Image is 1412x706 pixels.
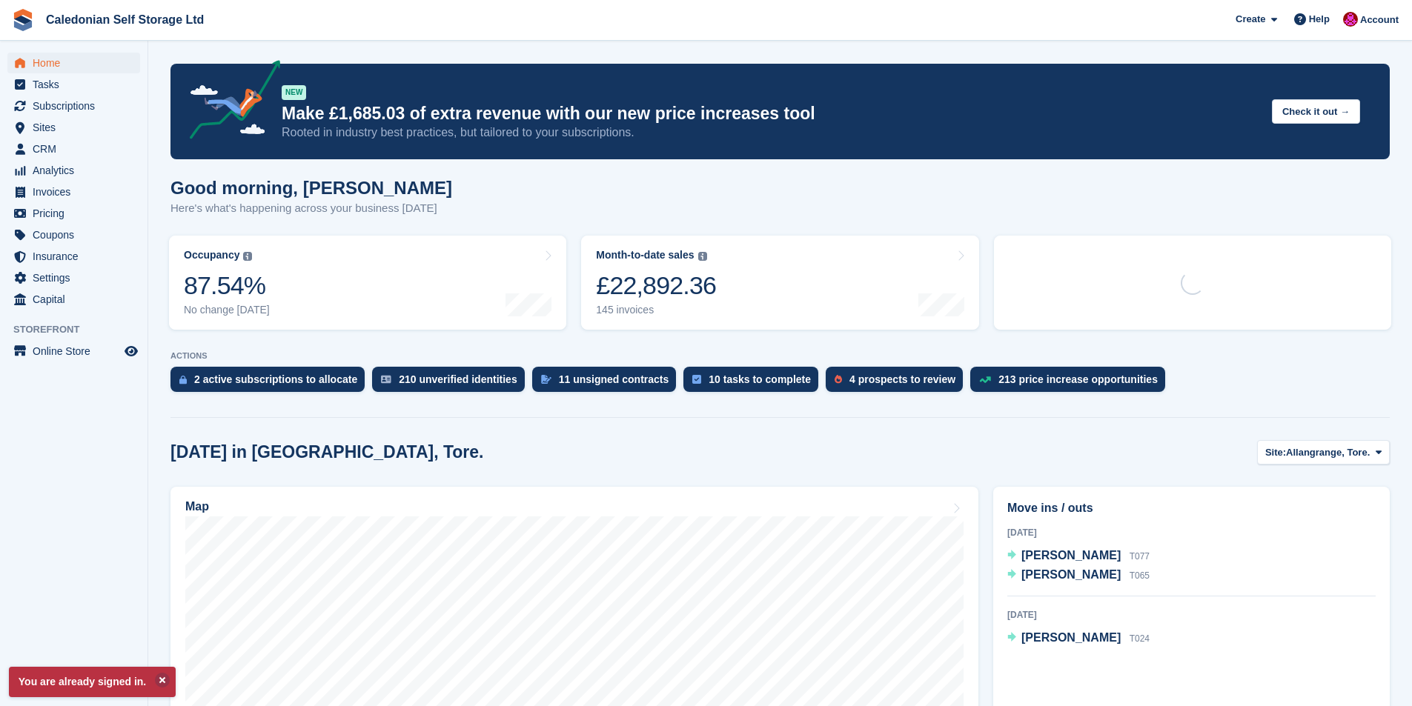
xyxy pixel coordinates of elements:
a: 11 unsigned contracts [532,367,684,399]
span: Coupons [33,224,122,245]
a: 10 tasks to complete [683,367,826,399]
h1: Good morning, [PERSON_NAME] [170,178,452,198]
span: [PERSON_NAME] [1021,549,1121,562]
span: T024 [1130,633,1150,644]
span: Allangrange, Tore. [1286,445,1370,460]
span: Site: [1265,445,1286,460]
div: 210 unverified identities [399,373,517,385]
span: Capital [33,289,122,310]
p: Here's what's happening across your business [DATE] [170,200,452,217]
a: menu [7,139,140,159]
span: Subscriptions [33,96,122,116]
a: Month-to-date sales £22,892.36 145 invoices [581,236,978,330]
span: Sites [33,117,122,138]
a: 213 price increase opportunities [970,367,1173,399]
div: 4 prospects to review [849,373,955,385]
span: Insurance [33,246,122,267]
p: Make £1,685.03 of extra revenue with our new price increases tool [282,103,1260,124]
p: You are already signed in. [9,667,176,697]
img: price_increase_opportunities-93ffe204e8149a01c8c9dc8f82e8f89637d9d84a8eef4429ea346261dce0b2c0.svg [979,376,991,383]
div: 145 invoices [596,304,716,316]
span: T065 [1130,570,1150,581]
a: menu [7,74,140,95]
span: T077 [1130,551,1150,562]
span: Pricing [33,203,122,224]
span: Account [1360,13,1399,27]
span: Home [33,53,122,73]
div: Occupancy [184,249,239,262]
img: contract_signature_icon-13c848040528278c33f63329250d36e43548de30e8caae1d1a13099fd9432cc5.svg [541,375,551,384]
img: icon-info-grey-7440780725fd019a000dd9b08b2336e03edf1995a4989e88bcd33f0948082b44.svg [698,252,707,261]
a: [PERSON_NAME] T024 [1007,629,1150,648]
div: No change [DATE] [184,304,270,316]
span: Settings [33,267,122,288]
span: Analytics [33,160,122,181]
span: Tasks [33,74,122,95]
a: menu [7,182,140,202]
a: menu [7,341,140,362]
img: prospect-51fa495bee0391a8d652442698ab0144808aea92771e9ea1ae160a38d050c398.svg [835,375,842,384]
div: 11 unsigned contracts [559,373,669,385]
h2: Move ins / outs [1007,499,1376,517]
img: active_subscription_to_allocate_icon-d502201f5373d7db506a760aba3b589e785aa758c864c3986d89f69b8ff3... [179,375,187,384]
a: Preview store [122,342,140,360]
img: stora-icon-8386f47178a22dfd0bd8f6a31ec36ba5ce8667c1dd55bd0f319d3a0aa187defe.svg [12,9,34,31]
a: menu [7,267,140,288]
a: menu [7,224,140,245]
p: Rooted in industry best practices, but tailored to your subscriptions. [282,124,1260,141]
button: Check it out → [1272,99,1360,124]
p: ACTIONS [170,351,1390,361]
span: Online Store [33,341,122,362]
div: 213 price increase opportunities [998,373,1158,385]
a: menu [7,246,140,267]
a: Occupancy 87.54% No change [DATE] [169,236,566,330]
span: [PERSON_NAME] [1021,631,1121,644]
img: price-adjustments-announcement-icon-8257ccfd72463d97f412b2fc003d46551f7dbcb40ab6d574587a9cd5c0d94... [177,60,281,144]
h2: [DATE] in [GEOGRAPHIC_DATA], Tore. [170,442,484,462]
a: menu [7,203,140,224]
a: [PERSON_NAME] T065 [1007,566,1150,585]
div: [DATE] [1007,608,1376,622]
span: Create [1236,12,1265,27]
a: Caledonian Self Storage Ltd [40,7,210,32]
h2: Map [185,500,209,513]
div: 2 active subscriptions to allocate [194,373,357,385]
div: Month-to-date sales [596,249,694,262]
div: 10 tasks to complete [709,373,811,385]
img: icon-info-grey-7440780725fd019a000dd9b08b2336e03edf1995a4989e88bcd33f0948082b44.svg [243,252,252,261]
a: [PERSON_NAME] T077 [1007,547,1150,566]
span: [PERSON_NAME] [1021,568,1121,581]
span: Invoices [33,182,122,202]
img: verify_identity-adf6edd0f0f0b5bbfe63781bf79b02c33cf7c696d77639b501bdc392416b5a36.svg [381,375,391,384]
a: menu [7,160,140,181]
button: Site: Allangrange, Tore. [1257,440,1390,464]
div: 87.54% [184,270,270,301]
a: menu [7,53,140,73]
div: [DATE] [1007,526,1376,539]
div: NEW [282,85,306,100]
div: £22,892.36 [596,270,716,301]
a: menu [7,289,140,310]
img: task-75834270c22a3079a89374b754ae025e5fb1db73e45f91037f5363f120a921f8.svg [692,375,701,384]
a: menu [7,117,140,138]
a: 2 active subscriptions to allocate [170,367,372,399]
span: CRM [33,139,122,159]
a: menu [7,96,140,116]
a: 210 unverified identities [372,367,532,399]
span: Help [1309,12,1330,27]
img: Donald Mathieson [1343,12,1358,27]
span: Storefront [13,322,148,337]
a: 4 prospects to review [826,367,970,399]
